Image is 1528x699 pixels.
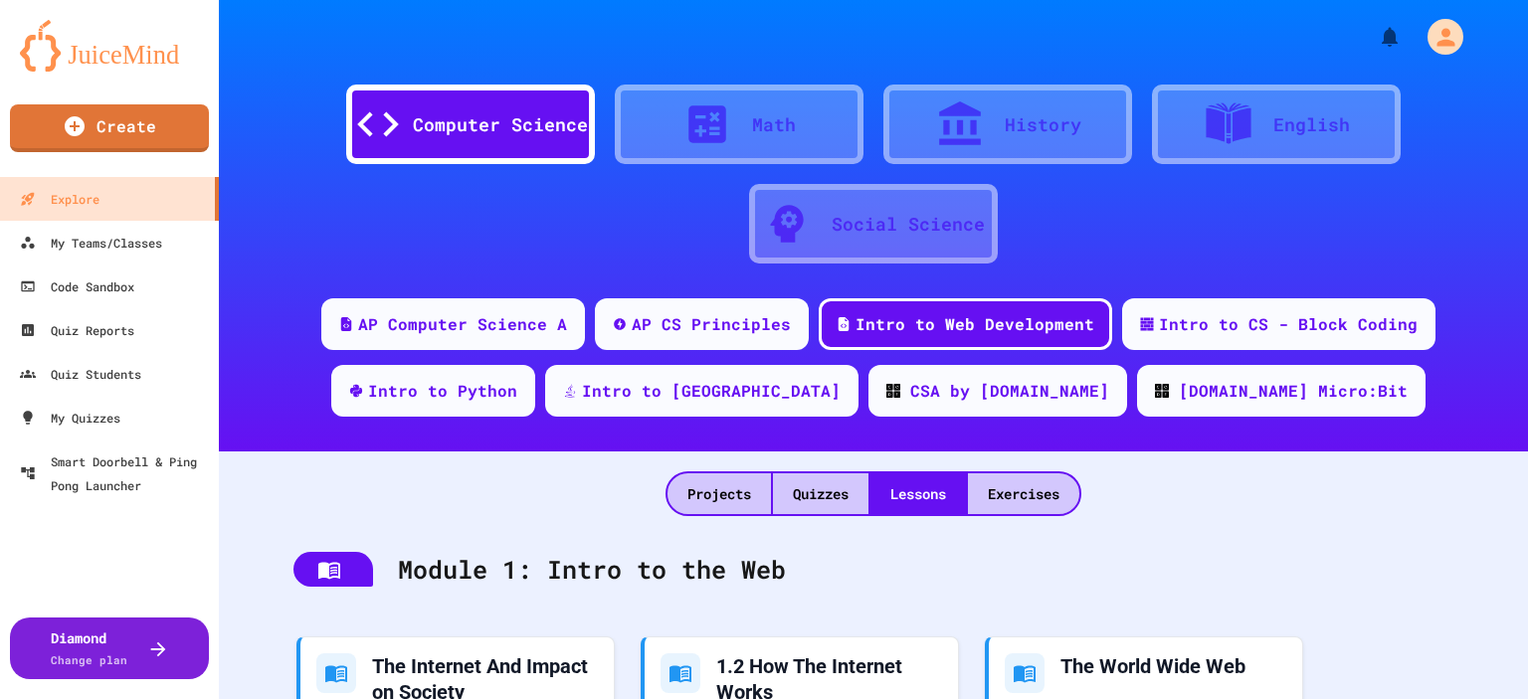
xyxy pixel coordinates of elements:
button: DiamondChange plan [10,617,209,679]
div: History [1005,111,1081,138]
div: My Quizzes [20,406,120,430]
div: Computer Science [413,111,588,138]
div: Projects [668,473,771,514]
div: Social Science [832,211,985,238]
div: Exercises [968,473,1079,514]
div: Intro to Python [368,379,517,403]
img: CODE_logo_RGB.png [1155,384,1169,398]
iframe: chat widget [1363,533,1508,617]
div: Explore [20,187,99,211]
div: Quizzes [773,473,868,514]
div: Math [752,111,796,138]
div: Quiz Reports [20,318,134,342]
div: Smart Doorbell & Ping Pong Launcher [20,449,211,497]
div: CSA by [DOMAIN_NAME] [910,379,1109,403]
div: Code Sandbox [20,274,134,298]
div: The World Wide Web [1060,653,1286,679]
div: My Account [1407,14,1468,60]
iframe: chat widget [1444,619,1508,679]
div: AP Computer Science A [358,312,567,336]
div: My Teams/Classes [20,231,162,255]
div: Intro to [GEOGRAPHIC_DATA] [582,379,841,403]
div: Module 1: Intro to the Web [274,531,1473,609]
div: AP CS Principles [632,312,791,336]
div: English [1273,111,1350,138]
div: Quiz Students [20,362,141,386]
div: Intro to Web Development [856,312,1094,336]
div: My Notifications [1341,20,1407,54]
div: Intro to CS - Block Coding [1159,312,1418,336]
span: Change plan [51,652,127,667]
img: CODE_logo_RGB.png [886,384,900,398]
div: Diamond [51,627,127,669]
div: Lessons [870,473,966,514]
img: logo-orange.svg [20,20,199,72]
div: [DOMAIN_NAME] Micro:Bit [1179,379,1408,403]
a: Create [10,104,209,152]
